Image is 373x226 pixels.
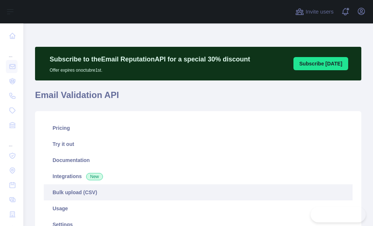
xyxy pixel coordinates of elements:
p: Subscribe to the Email Reputation API for a special 30 % discount [50,54,250,64]
button: Invite users [294,6,335,18]
a: Pricing [44,120,353,136]
h1: Email Validation API [35,89,361,107]
a: Usage [44,200,353,216]
a: Try it out [44,136,353,152]
a: Integrations New [44,168,353,184]
div: ... [6,133,18,148]
button: Subscribe [DATE] [293,57,348,70]
a: Documentation [44,152,353,168]
span: Invite users [305,8,334,16]
div: ... [6,44,18,59]
span: New [86,173,103,180]
p: Offer expires on octubre 1st. [50,64,250,73]
iframe: Toggle Customer Support [311,207,366,222]
a: Bulk upload (CSV) [44,184,353,200]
